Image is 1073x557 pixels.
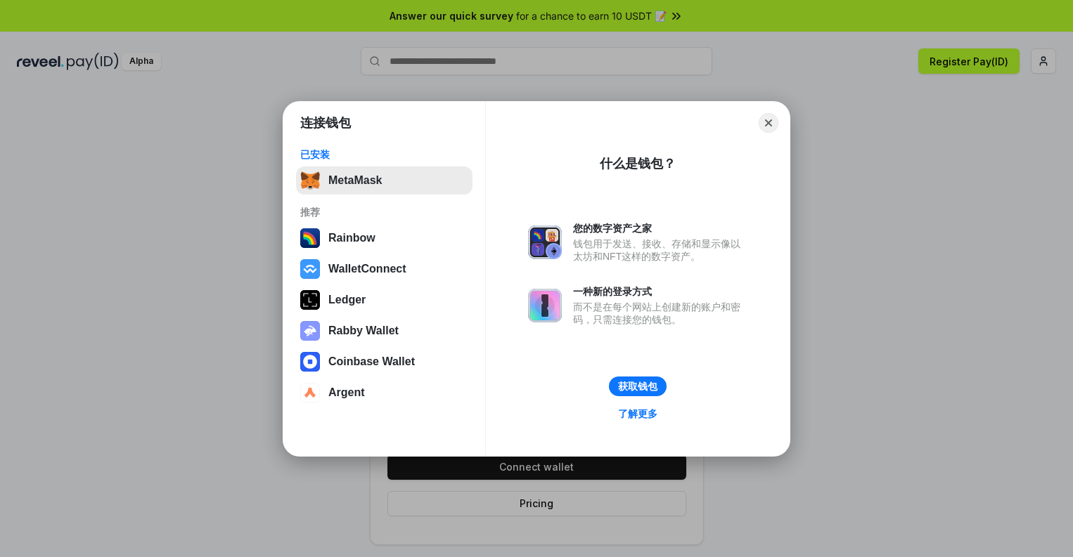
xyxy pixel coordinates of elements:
button: Close [759,113,778,133]
button: Coinbase Wallet [296,348,473,376]
div: 钱包用于发送、接收、存储和显示像以太坊和NFT这样的数字资产。 [573,237,747,263]
div: 一种新的登录方式 [573,285,747,298]
button: Argent [296,379,473,407]
div: Argent [328,386,365,399]
img: svg+xml,%3Csvg%20width%3D%22120%22%20height%3D%22120%22%20viewBox%3D%220%200%20120%20120%22%20fil... [300,228,320,248]
button: 获取钱包 [609,376,667,396]
button: Ledger [296,286,473,314]
div: 已安装 [300,148,468,161]
div: Ledger [328,294,366,306]
div: 推荐 [300,206,468,218]
a: 了解更多 [610,405,666,423]
div: Coinbase Wallet [328,355,415,368]
img: svg+xml,%3Csvg%20xmlns%3D%22http%3A%2F%2Fwww.w3.org%2F2000%2Fsvg%22%20width%3D%2228%22%20height%3... [300,290,320,310]
div: 而不是在每个网站上创建新的账户和密码，只需连接您的钱包。 [573,301,747,326]
div: 什么是钱包？ [600,155,676,172]
div: MetaMask [328,174,382,187]
div: Rabby Wallet [328,325,399,337]
img: svg+xml,%3Csvg%20xmlns%3D%22http%3A%2F%2Fwww.w3.org%2F2000%2Fsvg%22%20fill%3D%22none%22%20viewBox... [528,289,562,322]
button: Rainbow [296,224,473,252]
img: svg+xml,%3Csvg%20width%3D%2228%22%20height%3D%2228%22%20viewBox%3D%220%200%2028%2028%22%20fill%3D... [300,352,320,372]
img: svg+xml,%3Csvg%20xmlns%3D%22http%3A%2F%2Fwww.w3.org%2F2000%2Fsvg%22%20fill%3D%22none%22%20viewBox... [528,225,562,259]
img: svg+xml,%3Csvg%20width%3D%2228%22%20height%3D%2228%22%20viewBox%3D%220%200%2028%2028%22%20fill%3D... [300,383,320,402]
img: svg+xml,%3Csvg%20width%3D%2228%22%20height%3D%2228%22%20viewBox%3D%220%200%2028%2028%22%20fill%3D... [300,259,320,279]
img: svg+xml,%3Csvg%20fill%3D%22none%22%20height%3D%2233%22%20viewBox%3D%220%200%2035%2033%22%20width%... [300,171,320,190]
div: 获取钱包 [618,380,657,393]
div: 您的数字资产之家 [573,222,747,235]
h1: 连接钱包 [300,114,351,131]
button: Rabby Wallet [296,317,473,345]
div: Rainbow [328,232,375,244]
button: WalletConnect [296,255,473,283]
div: 了解更多 [618,407,657,420]
img: svg+xml,%3Csvg%20xmlns%3D%22http%3A%2F%2Fwww.w3.org%2F2000%2Fsvg%22%20fill%3D%22none%22%20viewBox... [300,321,320,341]
div: WalletConnect [328,263,406,275]
button: MetaMask [296,166,473,195]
